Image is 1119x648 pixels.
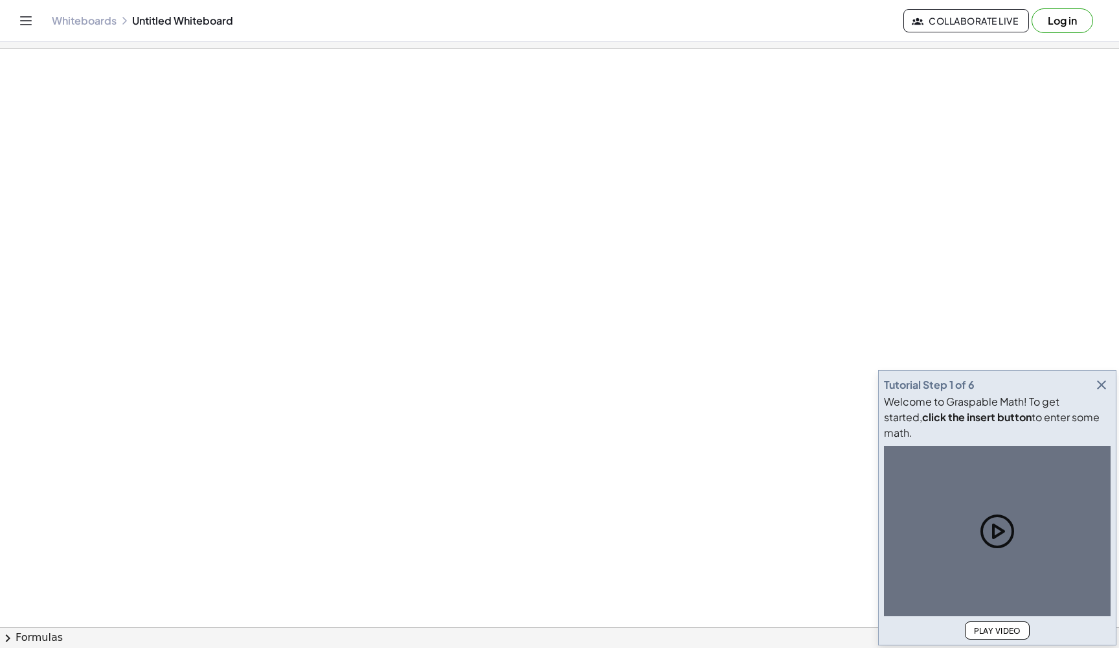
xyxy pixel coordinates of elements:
b: click the insert button [922,410,1032,424]
button: Play Video [965,621,1030,640]
div: Tutorial Step 1 of 6 [884,377,975,393]
button: Log in [1032,8,1093,33]
div: Welcome to Graspable Math! To get started, to enter some math. [884,394,1111,441]
button: Toggle navigation [16,10,36,31]
a: Whiteboards [52,14,117,27]
span: Play Video [973,626,1021,636]
button: Collaborate Live [903,9,1029,32]
span: Collaborate Live [914,15,1018,27]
